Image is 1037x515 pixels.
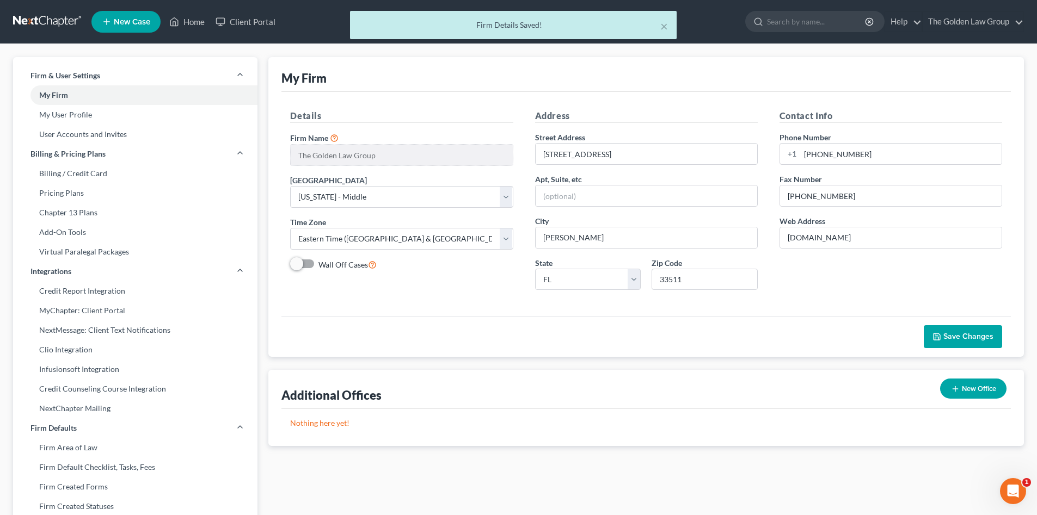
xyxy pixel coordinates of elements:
[652,257,682,269] label: Zip Code
[13,379,257,399] a: Credit Counseling Course Integration
[13,262,257,281] a: Integrations
[780,144,800,164] div: +1
[535,215,549,227] label: City
[30,70,100,81] span: Firm & User Settings
[780,185,1002,206] input: Enter fax...
[780,109,1002,123] h5: Contact Info
[13,477,257,497] a: Firm Created Forms
[30,423,77,433] span: Firm Defaults
[1022,478,1031,487] span: 1
[13,222,257,242] a: Add-On Tools
[943,332,993,341] span: Save Changes
[318,260,368,269] span: Wall Off Cases
[291,145,512,165] input: Enter name...
[13,301,257,320] a: MyChapter: Client Portal
[535,173,582,185] label: Apt, Suite, etc
[1000,478,1026,504] iframe: Intercom live chat
[13,359,257,379] a: Infusionsoft Integration
[30,266,71,277] span: Integrations
[13,66,257,85] a: Firm & User Settings
[780,227,1002,248] input: Enter web address....
[13,399,257,418] a: NextChapter Mailing
[535,132,585,143] label: Street Address
[290,133,328,142] span: Firm Name
[281,70,327,86] div: My Firm
[13,164,257,183] a: Billing / Credit Card
[13,183,257,203] a: Pricing Plans
[780,173,822,185] label: Fax Number
[536,144,757,164] input: Enter address...
[535,109,758,123] h5: Address
[290,216,326,228] label: Time Zone
[800,144,1002,164] input: Enter phone...
[660,20,668,33] button: ×
[13,85,257,105] a: My Firm
[359,20,668,30] div: Firm Details Saved!
[780,215,825,227] label: Web Address
[652,269,758,290] input: XXXXX
[290,109,513,123] h5: Details
[290,418,1002,429] p: Nothing here yet!
[13,125,257,144] a: User Accounts and Invites
[13,281,257,301] a: Credit Report Integration
[13,105,257,125] a: My User Profile
[940,379,1007,399] button: New Office
[13,242,257,262] a: Virtual Paralegal Packages
[13,418,257,438] a: Firm Defaults
[924,325,1002,348] button: Save Changes
[281,387,382,403] div: Additional Offices
[30,148,106,159] span: Billing & Pricing Plans
[13,144,257,164] a: Billing & Pricing Plans
[13,438,257,457] a: Firm Area of Law
[13,340,257,359] a: Clio Integration
[13,320,257,340] a: NextMessage: Client Text Notifications
[536,185,757,206] input: (optional)
[780,132,831,143] label: Phone Number
[536,227,757,248] input: Enter city...
[13,457,257,477] a: Firm Default Checklist, Tasks, Fees
[13,203,257,222] a: Chapter 13 Plans
[535,257,553,269] label: State
[290,175,367,186] label: [GEOGRAPHIC_DATA]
